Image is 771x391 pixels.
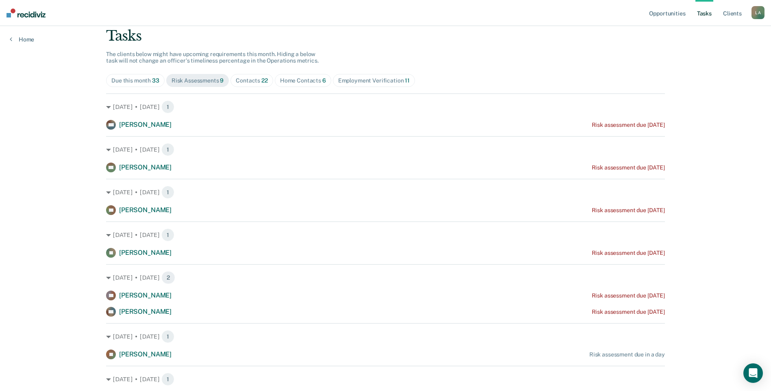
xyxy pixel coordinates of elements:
[161,186,174,199] span: 1
[119,249,172,256] span: [PERSON_NAME]
[111,77,159,84] div: Due this month
[592,164,665,171] div: Risk assessment due [DATE]
[751,6,764,19] div: L A
[106,28,665,44] div: Tasks
[236,77,268,84] div: Contacts
[119,308,172,315] span: [PERSON_NAME]
[261,77,268,84] span: 22
[592,250,665,256] div: Risk assessment due [DATE]
[161,330,174,343] span: 1
[119,350,172,358] span: [PERSON_NAME]
[161,271,175,284] span: 2
[592,122,665,128] div: Risk assessment due [DATE]
[338,77,410,84] div: Employment Verification
[106,373,665,386] div: [DATE] • [DATE] 1
[592,207,665,214] div: Risk assessment due [DATE]
[7,9,46,17] img: Recidiviz
[161,373,174,386] span: 1
[106,100,665,113] div: [DATE] • [DATE] 1
[405,77,410,84] span: 11
[119,121,172,128] span: [PERSON_NAME]
[106,51,319,64] span: The clients below might have upcoming requirements this month. Hiding a below task will not chang...
[161,143,174,156] span: 1
[106,228,665,241] div: [DATE] • [DATE] 1
[280,77,326,84] div: Home Contacts
[106,143,665,156] div: [DATE] • [DATE] 1
[220,77,224,84] span: 9
[743,363,763,383] div: Open Intercom Messenger
[322,77,326,84] span: 6
[161,228,174,241] span: 1
[172,77,224,84] div: Risk Assessments
[106,330,665,343] div: [DATE] • [DATE] 1
[106,186,665,199] div: [DATE] • [DATE] 1
[152,77,159,84] span: 33
[119,163,172,171] span: [PERSON_NAME]
[751,6,764,19] button: LA
[10,36,34,43] a: Home
[592,292,665,299] div: Risk assessment due [DATE]
[119,291,172,299] span: [PERSON_NAME]
[106,271,665,284] div: [DATE] • [DATE] 2
[589,351,665,358] div: Risk assessment due in a day
[592,308,665,315] div: Risk assessment due [DATE]
[161,100,174,113] span: 1
[119,206,172,214] span: [PERSON_NAME]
